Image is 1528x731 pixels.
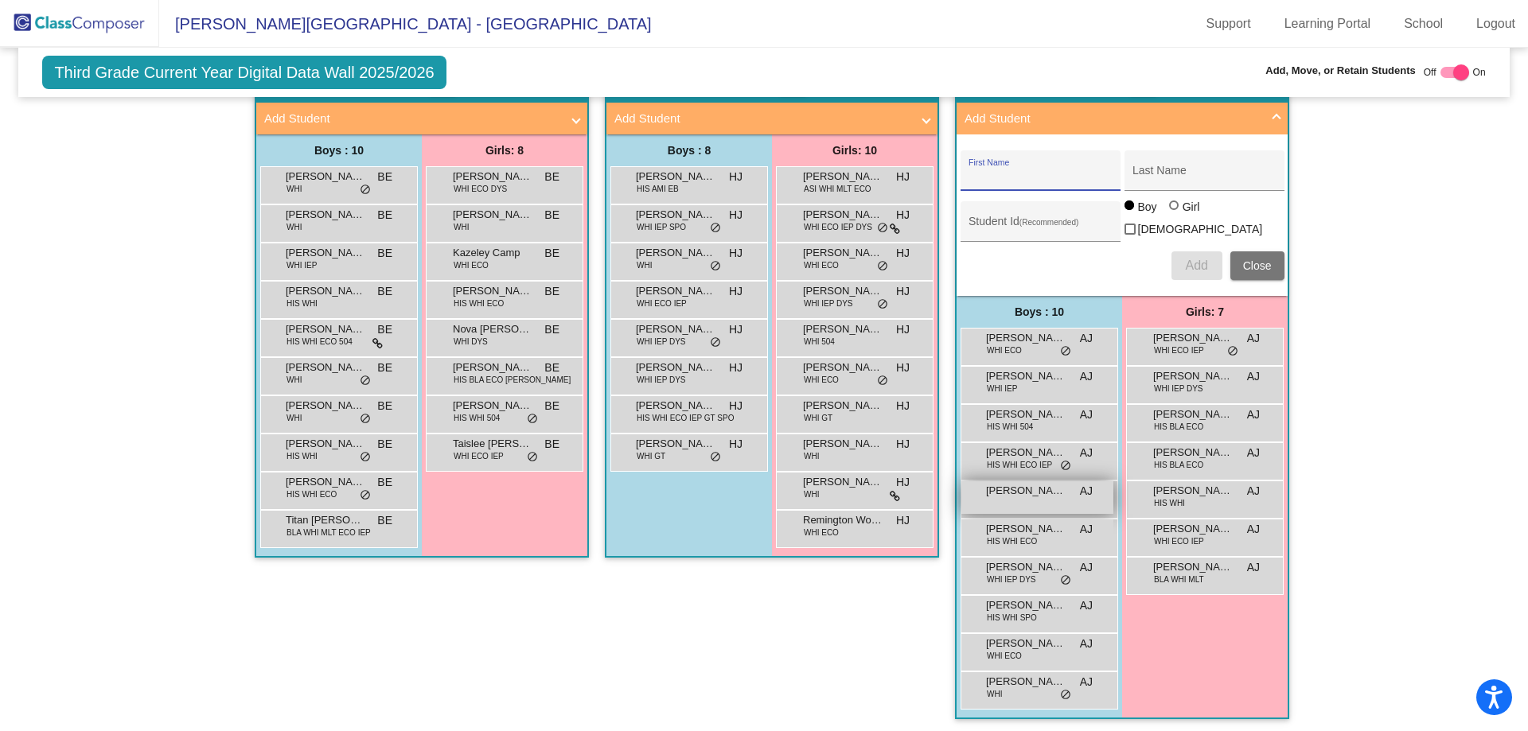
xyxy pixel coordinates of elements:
[1080,597,1093,614] span: AJ
[1153,483,1233,499] span: [PERSON_NAME]
[1080,674,1093,690] span: AJ
[1247,330,1260,347] span: AJ
[360,451,371,464] span: do_not_disturb_alt
[803,398,883,414] span: [PERSON_NAME] Spikes
[896,512,910,529] span: HJ
[454,450,504,462] span: WHI ECO IEP
[803,245,883,261] span: [PERSON_NAME]
[1182,199,1200,215] div: Girl
[804,412,832,424] span: WHI GT
[286,336,353,348] span: HIS WHI ECO 504
[636,169,715,185] span: [PERSON_NAME]
[454,374,571,386] span: HIS BLA ECO [PERSON_NAME]
[453,360,532,375] span: [PERSON_NAME]
[1153,445,1233,461] span: [PERSON_NAME]
[1138,220,1263,239] span: [DEMOGRAPHIC_DATA]
[987,688,1002,700] span: WHI
[264,110,560,128] mat-panel-title: Add Student
[803,207,883,223] span: [PERSON_NAME]
[1153,521,1233,537] span: [PERSON_NAME]
[896,169,910,185] span: HJ
[1080,521,1093,538] span: AJ
[1153,368,1233,384] span: [PERSON_NAME]
[637,297,687,309] span: WHI ECO IEP
[729,360,743,376] span: HJ
[803,512,883,528] span: Remington Wood
[637,450,665,462] span: WHI GT
[987,574,1036,585] span: WHI IEP DYS
[453,398,532,414] span: [PERSON_NAME]
[286,169,365,185] span: [PERSON_NAME]
[896,207,910,224] span: HJ
[286,283,365,299] span: [PERSON_NAME]
[1060,574,1071,587] span: do_not_disturb_alt
[286,398,365,414] span: [PERSON_NAME]
[286,207,365,223] span: [PERSON_NAME]
[544,245,559,262] span: BE
[1247,483,1260,500] span: AJ
[377,245,392,262] span: BE
[636,283,715,299] span: [PERSON_NAME]
[896,321,910,338] span: HJ
[987,421,1033,433] span: HIS WHI 504
[987,650,1022,662] span: WHI ECO
[987,612,1037,624] span: HIS WHI SPO
[1154,383,1203,395] span: WHI IEP DYS
[803,169,883,185] span: [PERSON_NAME]
[453,245,532,261] span: Kazeley Camp
[453,283,532,299] span: [PERSON_NAME]
[772,134,937,166] div: Girls: 10
[1265,63,1416,79] span: Add, Move, or Retain Students
[1060,345,1071,358] span: do_not_disturb_alt
[957,134,1288,296] div: Add Student
[1153,559,1233,575] span: [PERSON_NAME]
[454,183,507,195] span: WHI ECO DYS
[377,512,392,529] span: BE
[377,169,392,185] span: BE
[453,321,532,337] span: Nova [PERSON_NAME]
[986,597,1066,613] span: [PERSON_NAME]
[453,436,532,452] span: Taislee [PERSON_NAME]
[1424,65,1436,80] span: Off
[804,450,819,462] span: WHI
[527,413,538,426] span: do_not_disturb_alt
[986,368,1066,384] span: [PERSON_NAME]
[636,436,715,452] span: [PERSON_NAME]
[544,169,559,185] span: BE
[986,330,1066,346] span: [PERSON_NAME]
[986,636,1066,651] span: [PERSON_NAME]
[803,436,883,452] span: [PERSON_NAME]
[636,360,715,375] span: [PERSON_NAME] [PERSON_NAME]
[637,412,734,424] span: HIS WHI ECO IEP GT SPO
[804,259,839,271] span: WHI ECO
[1243,259,1272,272] span: Close
[729,207,743,224] span: HJ
[986,406,1066,422] span: [PERSON_NAME] [PERSON_NAME]
[710,222,721,235] span: do_not_disturb_alt
[729,321,743,338] span: HJ
[729,245,743,262] span: HJ
[614,110,910,128] mat-panel-title: Add Student
[987,383,1017,395] span: WHI IEP
[454,336,488,348] span: WHI DYS
[987,459,1052,471] span: HIS WHI ECO IEP
[637,374,686,386] span: WHI IEP DYS
[377,360,392,376] span: BE
[1194,11,1264,37] a: Support
[1153,406,1233,422] span: [PERSON_NAME]
[42,56,446,89] span: Third Grade Current Year Digital Data Wall 2025/2026
[1247,445,1260,461] span: AJ
[896,360,910,376] span: HJ
[286,360,365,375] span: [PERSON_NAME]
[1080,445,1093,461] span: AJ
[377,321,392,338] span: BE
[877,260,888,273] span: do_not_disturb_alt
[636,321,715,337] span: [PERSON_NAME]
[957,103,1288,134] mat-expansion-panel-header: Add Student
[1185,259,1207,272] span: Add
[1154,574,1204,585] span: BLA WHI MLT
[286,512,365,528] span: Titan [PERSON_NAME]
[286,245,365,261] span: [PERSON_NAME]
[1080,559,1093,576] span: AJ
[159,11,652,37] span: [PERSON_NAME][GEOGRAPHIC_DATA] - [GEOGRAPHIC_DATA]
